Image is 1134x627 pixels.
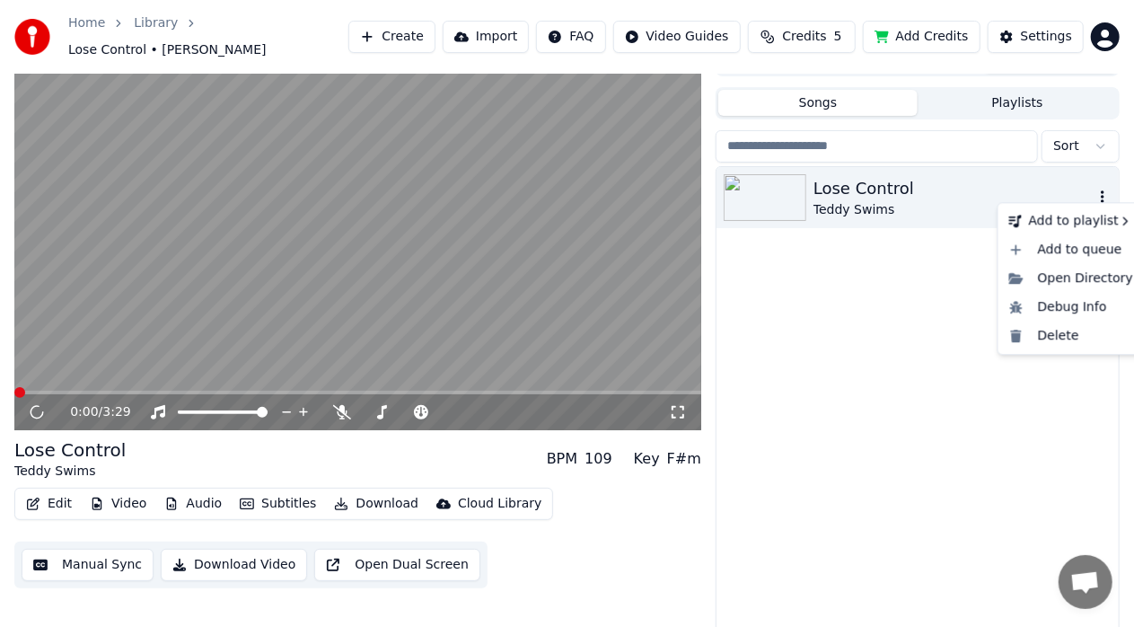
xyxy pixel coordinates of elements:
[748,21,856,53] button: Credits5
[70,403,113,421] div: /
[443,21,529,53] button: Import
[348,21,435,53] button: Create
[585,448,612,470] div: 109
[314,549,480,581] button: Open Dual Screen
[667,448,701,470] div: F#m
[547,448,577,470] div: BPM
[458,495,541,513] div: Cloud Library
[834,28,842,46] span: 5
[813,176,1094,201] div: Lose Control
[233,491,323,517] button: Subtitles
[1059,555,1112,609] a: Open chat
[634,448,660,470] div: Key
[14,463,126,481] div: Teddy Swims
[1053,137,1079,155] span: Sort
[102,403,130,421] span: 3:29
[19,491,79,517] button: Edit
[14,19,50,55] img: youka
[68,41,267,59] span: Lose Control • [PERSON_NAME]
[22,549,154,581] button: Manual Sync
[782,28,826,46] span: Credits
[813,201,1094,219] div: Teddy Swims
[988,21,1084,53] button: Settings
[1021,28,1072,46] div: Settings
[68,14,105,32] a: Home
[68,14,348,59] nav: breadcrumb
[83,491,154,517] button: Video
[863,21,980,53] button: Add Credits
[327,491,426,517] button: Download
[918,90,1117,116] button: Playlists
[70,403,98,421] span: 0:00
[134,14,178,32] a: Library
[161,549,307,581] button: Download Video
[613,21,741,53] button: Video Guides
[14,437,126,463] div: Lose Control
[718,90,918,116] button: Songs
[157,491,229,517] button: Audio
[536,21,605,53] button: FAQ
